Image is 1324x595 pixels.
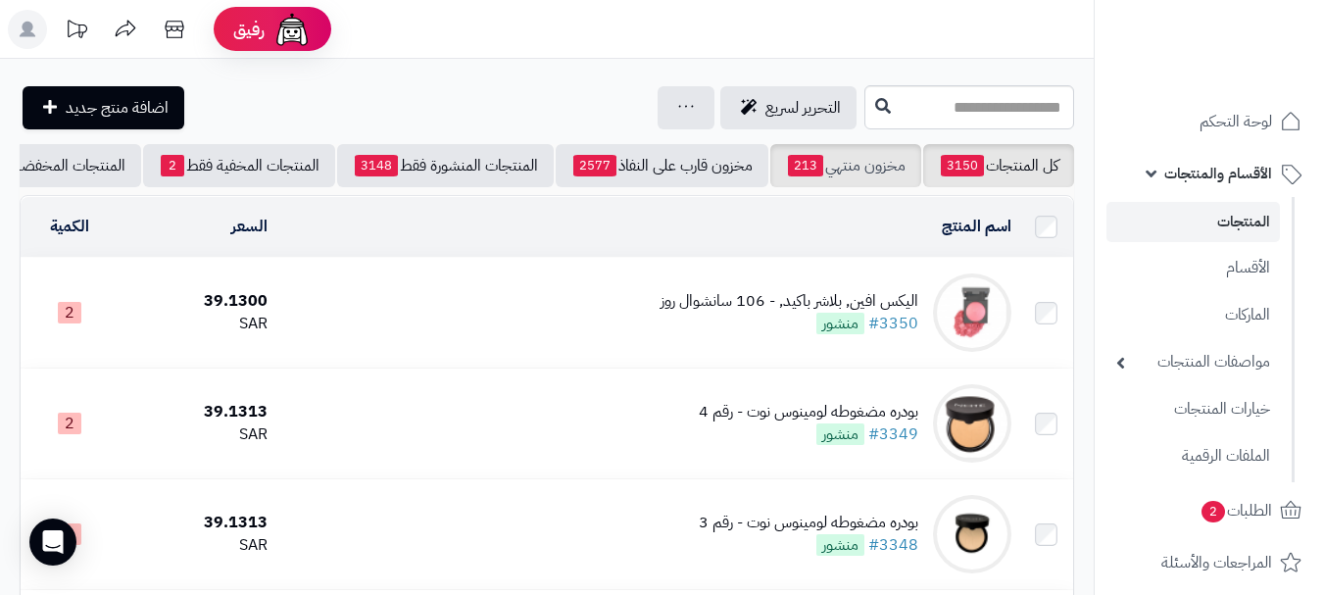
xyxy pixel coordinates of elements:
[1164,160,1272,187] span: الأقسام والمنتجات
[66,96,169,120] span: اضافة منتج جديد
[1106,435,1280,477] a: الملفات الرقمية
[770,144,921,187] a: مخزون منتهي213
[355,155,398,176] span: 3148
[233,18,265,41] span: رفيق
[868,422,918,446] a: #3349
[161,155,184,176] span: 2
[556,144,768,187] a: مخزون قارب على النفاذ2577
[1106,539,1312,586] a: المراجعات والأسئلة
[933,273,1011,352] img: اليكس افين, بلاشر باكيد, - 106 سانشوال روز
[126,290,268,313] div: 39.1300
[1106,294,1280,336] a: الماركات
[933,384,1011,463] img: بودره مضغوطه لومينوس نوت - رقم 4
[126,512,268,534] div: 39.1313
[58,302,81,323] span: 2
[816,534,864,556] span: منشور
[126,534,268,557] div: SAR
[29,519,76,566] div: Open Intercom Messenger
[868,312,918,335] a: #3350
[143,144,335,187] a: المنتجات المخفية فقط2
[337,144,554,187] a: المنتجات المنشورة فقط3148
[1201,500,1225,522] span: 2
[1106,388,1280,430] a: خيارات المنتجات
[765,96,841,120] span: التحرير لسريع
[126,401,268,423] div: 39.1313
[1106,341,1280,383] a: مواصفات المنتجات
[1106,98,1312,145] a: لوحة التحكم
[942,215,1011,238] a: اسم المنتج
[699,512,918,534] div: بودره مضغوطه لومينوس نوت - رقم 3
[126,313,268,335] div: SAR
[573,155,616,176] span: 2577
[720,86,857,129] a: التحرير لسريع
[1106,247,1280,289] a: الأقسام
[272,10,312,49] img: ai-face.png
[1161,549,1272,576] span: المراجعات والأسئلة
[231,215,268,238] a: السعر
[50,215,89,238] a: الكمية
[816,313,864,334] span: منشور
[941,155,984,176] span: 3150
[23,86,184,129] a: اضافة منتج جديد
[1200,108,1272,135] span: لوحة التحكم
[1191,37,1305,78] img: logo-2.png
[868,533,918,557] a: #3348
[933,495,1011,573] img: بودره مضغوطه لومينوس نوت - رقم 3
[816,423,864,445] span: منشور
[788,155,823,176] span: 213
[699,401,918,423] div: بودره مضغوطه لومينوس نوت - رقم 4
[52,10,101,54] a: تحديثات المنصة
[923,144,1074,187] a: كل المنتجات3150
[1106,487,1312,534] a: الطلبات2
[58,413,81,434] span: 2
[1106,202,1280,242] a: المنتجات
[126,423,268,446] div: SAR
[1200,497,1272,524] span: الطلبات
[661,290,918,313] div: اليكس افين, بلاشر باكيد, - 106 سانشوال روز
